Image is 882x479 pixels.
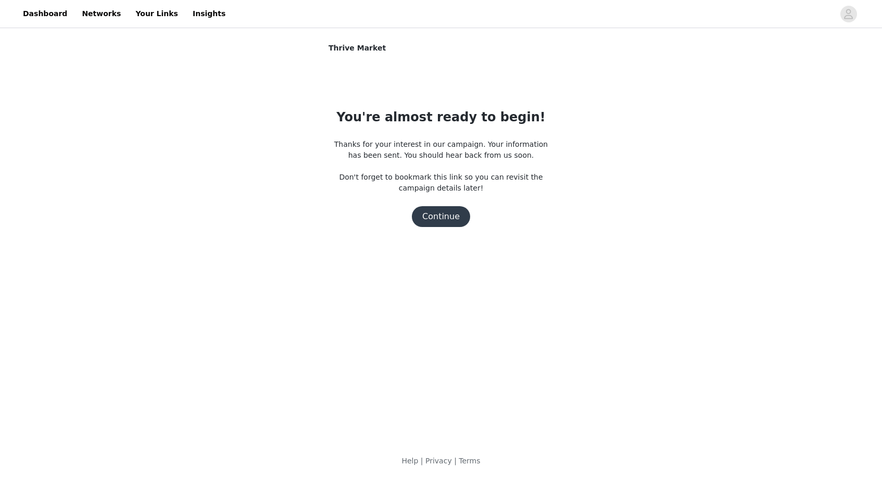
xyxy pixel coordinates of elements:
[336,108,545,127] h1: You're almost ready to begin!
[75,2,127,26] a: Networks
[17,2,73,26] a: Dashboard
[401,457,418,465] a: Help
[186,2,232,26] a: Insights
[129,2,184,26] a: Your Links
[843,6,853,22] div: avatar
[329,139,553,194] p: Thanks for your interest in our campaign. Your information has been sent. You should hear back fr...
[412,206,470,227] button: Continue
[454,457,457,465] span: |
[421,457,423,465] span: |
[425,457,452,465] a: Privacy
[329,43,386,54] span: Thrive Market
[459,457,480,465] a: Terms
